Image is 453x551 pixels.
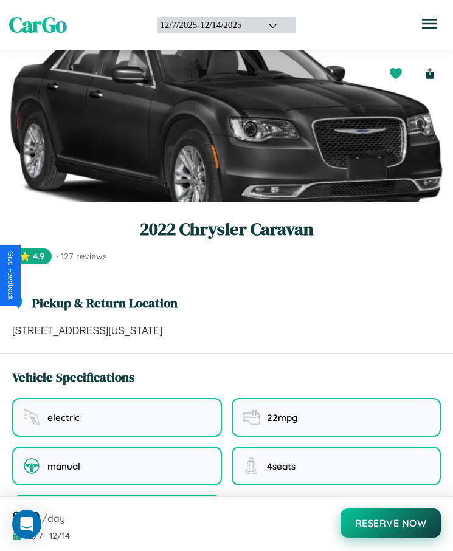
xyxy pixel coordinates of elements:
span: 22 mpg [267,412,298,423]
h1: 2022 Chrysler Caravan [12,217,441,241]
div: 12 / 7 / 2025 - 12 / 14 / 2025 [160,20,253,30]
span: manual [47,460,80,472]
span: 12 / 7 - 12 / 14 [26,530,70,541]
h3: Pickup & Return Location [32,294,178,312]
span: CarGo [9,10,67,39]
span: 4 seats [267,460,296,472]
div: Open Intercom Messenger [12,510,41,539]
div: Give Feedback [6,251,15,300]
span: ⭐ 4.9 [12,248,52,264]
img: fuel efficiency [243,409,260,426]
span: $ 170 [12,507,40,527]
h3: Vehicle Specifications [12,368,134,386]
button: Reserve Now [341,508,441,538]
img: fuel type [23,409,40,426]
p: [STREET_ADDRESS][US_STATE] [12,324,441,338]
span: · 127 reviews [57,251,107,262]
span: /day [42,512,65,524]
span: electric [47,412,80,423]
img: seating [243,457,260,474]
